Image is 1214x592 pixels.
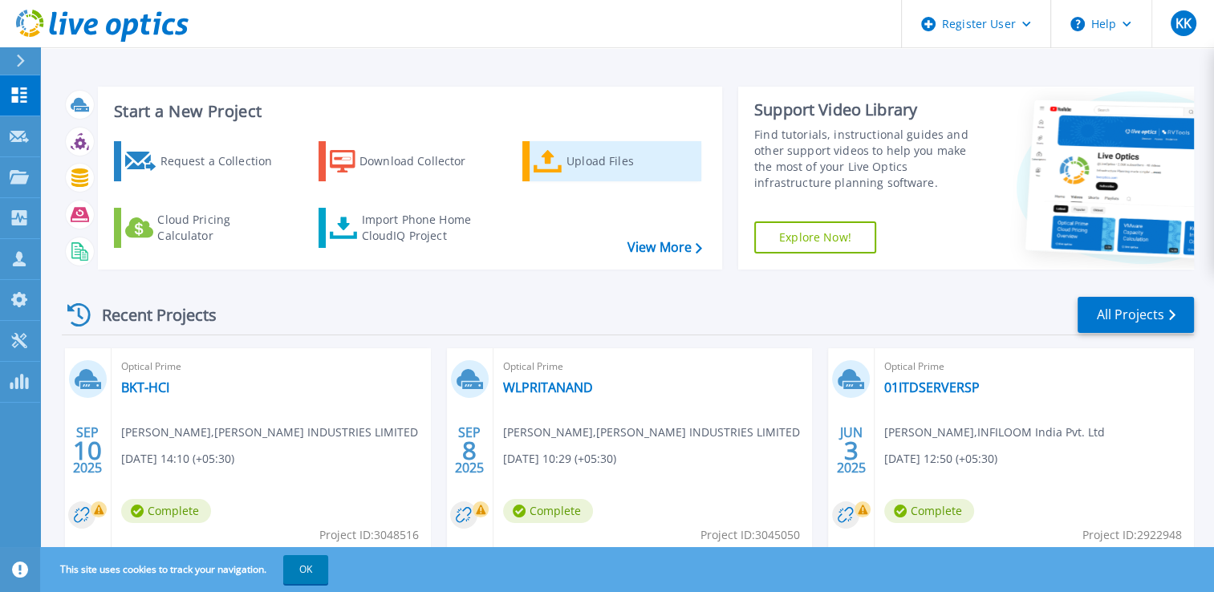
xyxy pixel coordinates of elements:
div: SEP 2025 [454,421,485,480]
a: Cloud Pricing Calculator [114,208,293,248]
span: Complete [121,499,211,523]
div: SEP 2025 [72,421,103,480]
span: Optical Prime [884,358,1184,375]
span: Optical Prime [121,358,421,375]
a: Explore Now! [754,221,876,253]
a: Upload Files [522,141,701,181]
span: [PERSON_NAME] , [PERSON_NAME] INDUSTRIES LIMITED [503,424,800,441]
div: Cloud Pricing Calculator [157,212,286,244]
a: Download Collector [319,141,497,181]
span: Project ID: 3045050 [700,526,800,544]
span: Complete [503,499,593,523]
div: Request a Collection [160,145,288,177]
span: [DATE] 12:50 (+05:30) [884,450,997,468]
button: OK [283,555,328,584]
span: 3 [844,444,859,457]
div: Upload Files [566,145,695,177]
span: Complete [884,499,974,523]
span: This site uses cookies to track your navigation. [44,555,328,584]
span: Optical Prime [503,358,803,375]
span: 10 [73,444,102,457]
div: Import Phone Home CloudIQ Project [361,212,486,244]
div: Support Video Library [754,99,983,120]
span: [DATE] 14:10 (+05:30) [121,450,234,468]
span: 8 [462,444,477,457]
a: Request a Collection [114,141,293,181]
a: BKT-HCI [121,379,169,395]
a: View More [627,240,702,255]
div: Recent Projects [62,295,238,335]
a: WLPRITANAND [503,379,593,395]
h3: Start a New Project [114,103,701,120]
span: [PERSON_NAME] , [PERSON_NAME] INDUSTRIES LIMITED [121,424,418,441]
span: [DATE] 10:29 (+05:30) [503,450,616,468]
a: All Projects [1078,297,1194,333]
span: Project ID: 3048516 [319,526,419,544]
div: Find tutorials, instructional guides and other support videos to help you make the most of your L... [754,127,983,191]
span: KK [1175,17,1191,30]
div: Download Collector [359,145,488,177]
span: Project ID: 2922948 [1082,526,1182,544]
a: 01ITDSERVERSP [884,379,980,395]
span: [PERSON_NAME] , INFILOOM India Pvt. Ltd [884,424,1105,441]
div: JUN 2025 [836,421,867,480]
